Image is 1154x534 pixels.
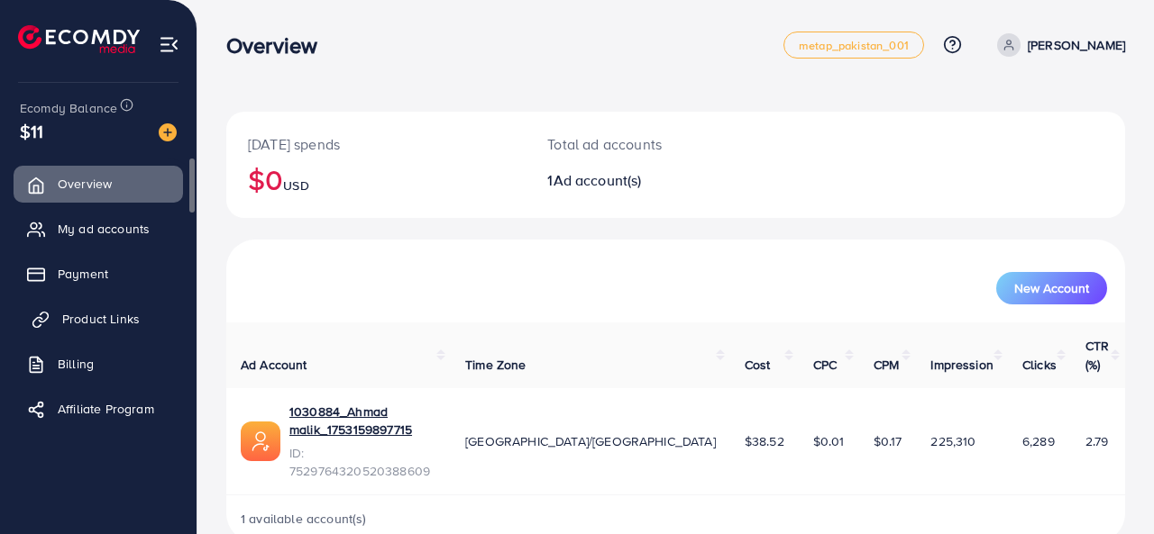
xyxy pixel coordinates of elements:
[930,432,975,450] span: 225,310
[990,33,1125,57] a: [PERSON_NAME]
[1022,356,1057,374] span: Clicks
[248,162,504,196] h2: $0
[813,432,845,450] span: $0.01
[1077,453,1140,520] iframe: Chat
[159,34,179,55] img: menu
[1085,432,1109,450] span: 2.79
[58,355,94,373] span: Billing
[1028,34,1125,56] p: [PERSON_NAME]
[62,310,140,328] span: Product Links
[14,301,183,337] a: Product Links
[58,220,150,238] span: My ad accounts
[874,356,899,374] span: CPM
[554,170,642,190] span: Ad account(s)
[783,32,924,59] a: metap_pakistan_001
[58,400,154,418] span: Affiliate Program
[58,265,108,283] span: Payment
[465,432,716,450] span: [GEOGRAPHIC_DATA]/[GEOGRAPHIC_DATA]
[14,346,183,382] a: Billing
[248,133,504,155] p: [DATE] spends
[547,133,728,155] p: Total ad accounts
[241,421,280,461] img: ic-ads-acc.e4c84228.svg
[20,99,117,117] span: Ecomdy Balance
[14,211,183,247] a: My ad accounts
[226,32,332,59] h3: Overview
[930,356,994,374] span: Impression
[58,175,112,193] span: Overview
[1085,337,1109,373] span: CTR (%)
[745,356,771,374] span: Cost
[745,432,784,450] span: $38.52
[241,356,307,374] span: Ad Account
[289,444,436,481] span: ID: 7529764320520388609
[1022,432,1055,450] span: 6,289
[241,510,367,528] span: 1 available account(s)
[14,256,183,292] a: Payment
[283,176,308,195] span: USD
[465,356,526,374] span: Time Zone
[799,40,909,51] span: metap_pakistan_001
[813,356,837,374] span: CPC
[20,118,43,144] span: $11
[159,123,177,141] img: image
[547,172,728,189] h2: 1
[18,25,140,53] img: logo
[289,403,436,439] a: 1030884_Ahmad malik_1753159897715
[1014,282,1089,294] span: New Account
[14,391,183,427] a: Affiliate Program
[14,166,183,202] a: Overview
[996,272,1107,304] button: New Account
[874,432,902,450] span: $0.17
